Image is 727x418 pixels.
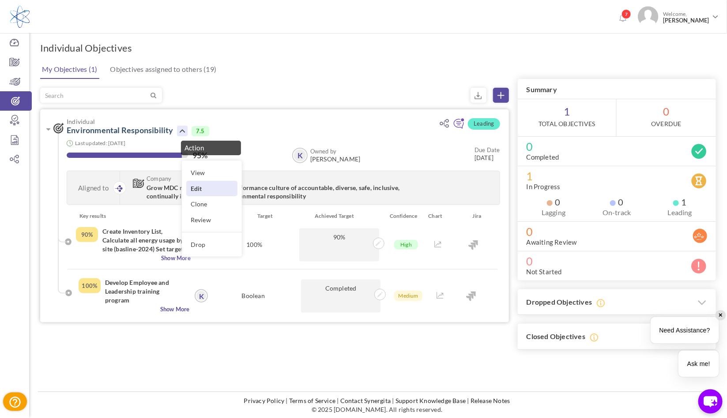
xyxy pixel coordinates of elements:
[67,125,173,135] a: Environmental Responsibility
[373,239,384,246] a: Update achivements
[527,257,707,265] span: 0
[186,212,237,228] a: Review
[289,397,335,404] a: Terms of Service
[108,60,218,78] a: Objectives assigned to others (19)
[518,324,716,350] h3: Closed Objectives
[75,140,125,146] small: Last updated: [DATE]
[76,227,98,242] div: Completed Percentage
[394,291,422,301] span: Medium
[468,118,500,130] span: Leading
[678,351,719,377] div: Ask me!
[392,396,394,405] li: |
[651,119,681,128] label: OverDue
[651,317,719,343] div: Need Assistance?
[527,267,562,276] label: Not Started
[527,208,581,217] label: Lagging
[518,99,617,136] span: 1
[220,212,301,220] div: Target
[286,396,288,405] li: |
[475,146,500,153] small: Due Date
[383,212,424,220] div: Confidence
[527,238,577,246] label: Awaiting Review
[301,212,383,220] div: Achieved Target
[310,148,337,155] b: Owned by
[622,9,631,19] span: 7
[301,280,380,313] p: Completed
[79,278,101,293] div: Completed Percentage
[590,208,644,217] label: On-track
[653,208,707,217] label: Leading
[102,227,184,254] h4: Create Inventory List, Calculate all energy usage by site (basline-2024) Set target to reduce our...
[468,240,478,250] img: Jira Integration
[547,198,560,206] span: 0
[212,227,297,262] div: 100%
[73,212,191,220] div: Key results
[192,126,209,136] span: 7.5
[638,6,659,27] img: Photo
[471,397,510,404] a: Release Notes
[67,171,120,205] div: Aligned to
[186,237,237,252] a: Drop
[310,156,361,163] span: [PERSON_NAME]
[10,6,30,28] img: Logo
[147,184,399,200] span: Grow MDC management high performance culture of accountable, diverse, safe, inclusive, continuall...
[41,88,149,102] input: Search
[293,149,307,162] a: K
[634,3,723,29] a: Photo Welcome,[PERSON_NAME]
[76,254,191,262] span: Show More
[67,118,425,125] span: Individual
[453,122,464,130] a: Add continuous feedback
[105,278,183,305] h4: Develop Employee and Leadership training program
[186,196,237,212] a: Clone
[471,88,486,103] small: Export
[244,397,285,404] a: Privacy Policy
[527,182,561,191] label: In Progress
[38,405,716,414] p: © 2025 [DOMAIN_NAME]. All rights reserved.
[539,119,595,128] label: Total Objectives
[424,212,456,220] div: Chart
[211,278,296,313] div: Boolean
[518,79,716,99] h3: Summary
[394,240,418,250] span: High
[716,310,726,320] div: ✕
[527,227,707,236] span: 0
[340,397,391,404] a: Contact Synergita
[40,42,132,54] h1: Individual Objectives
[527,153,559,161] label: Completed
[610,198,623,206] span: 0
[337,396,339,405] li: |
[40,60,99,79] a: My Objectives (1)
[698,389,723,414] button: chat-button
[186,165,237,180] a: View
[186,181,237,196] a: Edit
[456,212,497,220] div: Jira
[527,142,707,151] span: 0
[466,291,476,301] img: Jira Integration
[185,144,204,152] span: Action
[663,17,709,24] span: [PERSON_NAME]
[616,11,630,26] a: Notifications
[617,99,716,136] span: 0
[147,175,425,182] span: Company
[467,396,469,405] li: |
[196,290,207,302] a: K
[659,6,712,28] span: Welcome,
[673,198,686,206] span: 1
[79,305,190,313] span: Show More
[518,289,716,315] h3: Dropped Objectives
[475,146,500,162] small: [DATE]
[304,233,374,241] span: 90%
[493,88,509,103] a: Create Objective
[372,290,383,298] a: Update achivements
[527,172,707,180] span: 1
[396,397,466,404] a: Support Knowledge Base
